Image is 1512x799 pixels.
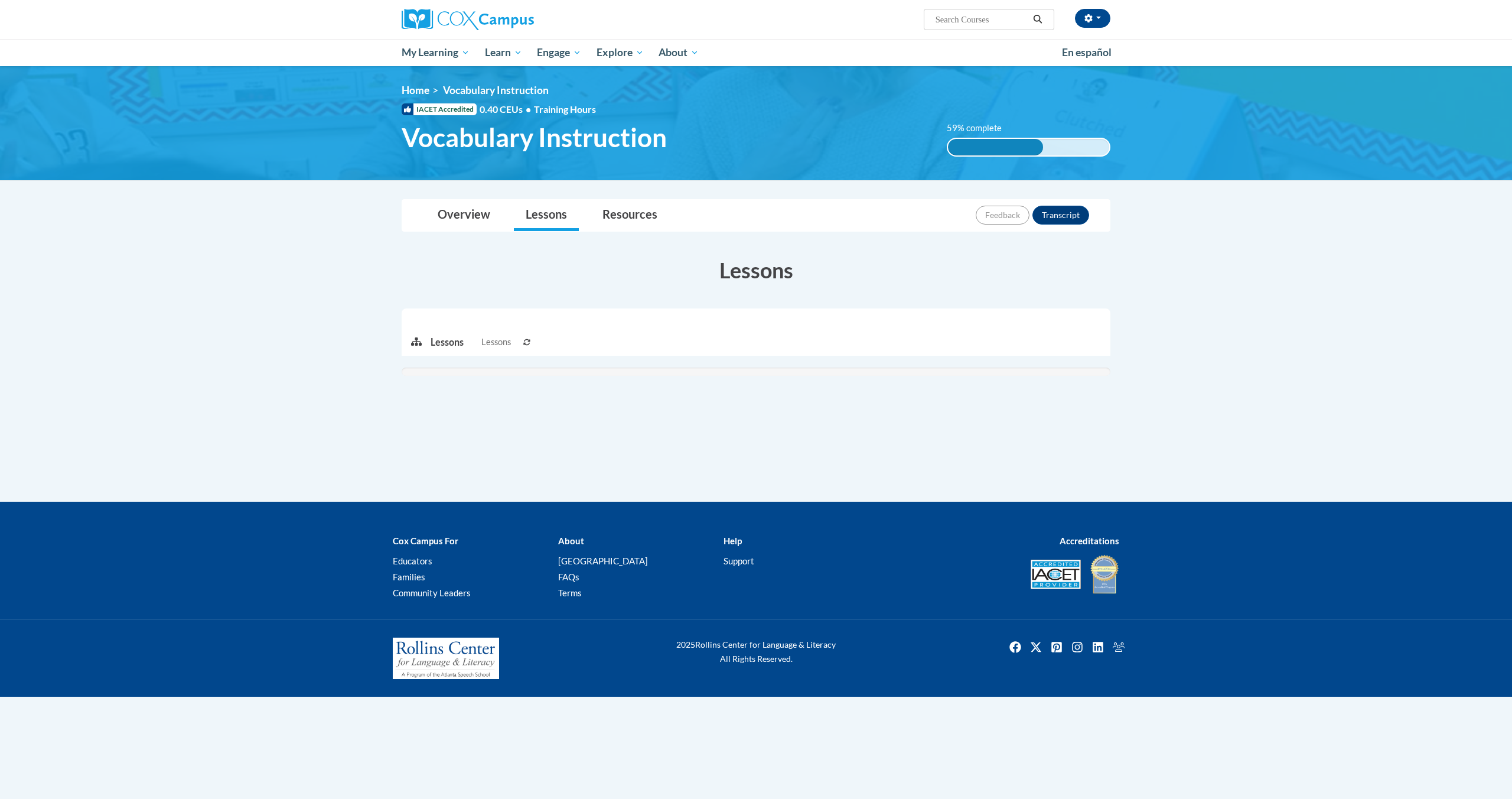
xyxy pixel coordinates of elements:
img: Twitter icon [1027,638,1045,657]
a: Home [402,84,429,96]
h3: Lessons [402,255,1110,285]
a: Pinterest [1047,638,1066,657]
b: Accreditations [1060,535,1119,546]
img: LinkedIn icon [1089,638,1107,657]
input: Search Courses [934,12,1029,27]
b: About [558,535,584,546]
a: FAQs [558,571,579,582]
button: Feedback [976,206,1029,225]
a: Families [393,571,425,582]
a: Community Leaders [393,587,471,598]
img: Accredited IACET® Provider [1031,560,1081,589]
img: Pinterest icon [1047,638,1066,657]
a: Instagram [1068,638,1087,657]
span: Lessons [481,336,511,349]
img: Facebook icon [1006,638,1025,657]
a: About [651,39,707,66]
a: Lessons [514,200,579,231]
button: Account Settings [1075,9,1110,28]
a: Facebook [1006,638,1025,657]
span: My Learning [402,46,470,60]
img: IDA® Accredited [1090,554,1119,595]
img: Instagram icon [1068,638,1087,657]
label: 59% complete [947,122,1015,135]
span: Engage [537,46,581,60]
a: Terms [558,587,582,598]
span: 2025 [676,639,695,649]
span: • [526,103,531,115]
a: Twitter [1027,638,1045,657]
a: Learn [477,39,530,66]
span: Learn [485,46,522,60]
a: Facebook Group [1109,638,1128,657]
div: Rollins Center for Language & Literacy All Rights Reserved. [632,638,880,666]
span: Explore [597,46,644,60]
a: My Learning [394,39,477,66]
span: Training Hours [534,103,596,115]
span: About [659,46,699,60]
a: Cox Campus [402,9,626,30]
div: Main menu [384,39,1128,66]
a: Educators [393,556,432,566]
a: Resources [591,200,669,231]
a: [GEOGRAPHIC_DATA] [558,556,648,566]
span: IACET Accredited [402,103,477,115]
b: Cox Campus For [393,535,458,546]
button: Search [1029,12,1047,27]
a: Overview [426,200,502,231]
span: Vocabulary Instruction [443,84,549,96]
b: Help [724,535,742,546]
div: 59% complete [948,139,1043,155]
img: Cox Campus [402,9,534,30]
img: Rollins Center for Language & Literacy - A Program of the Atlanta Speech School [393,638,499,679]
a: Explore [589,39,651,66]
a: Linkedin [1089,638,1107,657]
a: Support [724,556,754,566]
span: 0.40 CEUs [480,103,534,116]
span: En español [1062,46,1112,59]
p: Lessons [431,336,464,349]
span: Vocabulary Instruction [402,122,667,153]
a: Engage [529,39,589,66]
a: En español [1054,40,1119,65]
img: Facebook group icon [1109,638,1128,657]
button: Transcript [1032,206,1089,225]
